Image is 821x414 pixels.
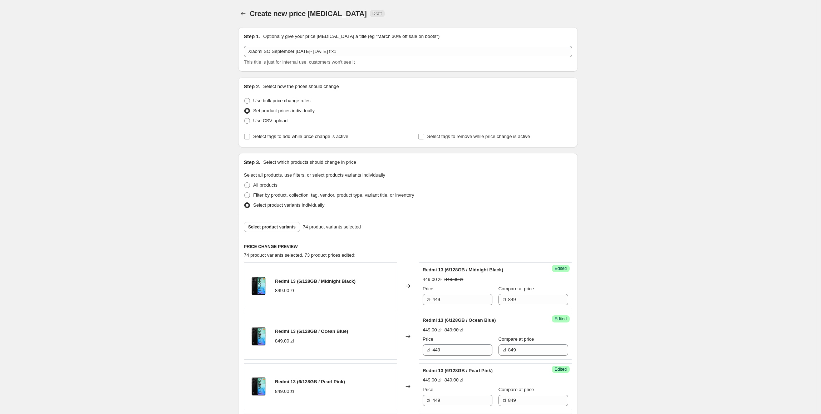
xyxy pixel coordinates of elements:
[275,287,294,294] div: 849.00 zł
[503,297,506,302] span: zł
[423,326,442,334] div: 449.00 zł
[555,316,567,322] span: Edited
[373,11,382,16] span: Draft
[444,376,463,384] strike: 849.00 zł
[423,267,503,272] span: Redmi 13 (6/128GB / Midnight Black)
[275,279,355,284] span: Redmi 13 (6/128GB / Midnight Black)
[555,266,567,271] span: Edited
[263,159,356,166] p: Select which products should change in price
[275,388,294,395] div: 849.00 zł
[444,276,463,283] strike: 849.00 zł
[427,398,430,403] span: zł
[427,297,430,302] span: zł
[427,134,530,139] span: Select tags to remove while price change is active
[253,98,310,103] span: Use bulk price change rules
[263,33,439,40] p: Optionally give your price [MEDICAL_DATA] a title (eg "March 30% off sale on boots")
[555,366,567,372] span: Edited
[275,379,345,384] span: Redmi 13 (6/128GB / Pearl Pink)
[253,202,324,208] span: Select product variants individually
[253,182,277,188] span: All products
[248,275,269,297] img: 16190_Redmi13-Black-1-1600px_80x.png
[244,222,300,232] button: Select product variants
[498,387,534,392] span: Compare at price
[253,108,315,113] span: Set product prices individually
[423,376,442,384] div: 449.00 zł
[253,118,287,123] span: Use CSV upload
[423,317,496,323] span: Redmi 13 (6/128GB / Ocean Blue)
[303,223,361,231] span: 74 product variants selected
[423,368,493,373] span: Redmi 13 (6/128GB / Pearl Pink)
[244,33,260,40] h2: Step 1.
[244,83,260,90] h2: Step 2.
[427,347,430,353] span: zł
[275,329,348,334] span: Redmi 13 (6/128GB / Ocean Blue)
[503,398,506,403] span: zł
[244,59,355,65] span: This title is just for internal use, customers won't see it
[423,276,442,283] div: 449.00 zł
[423,336,433,342] span: Price
[423,387,433,392] span: Price
[244,244,572,250] h6: PRICE CHANGE PREVIEW
[248,376,269,397] img: 16190_Redmi13-Black-1-1600px_80x.png
[263,83,339,90] p: Select how the prices should change
[244,46,572,57] input: 30% off holiday sale
[244,252,355,258] span: 74 product variants selected. 73 product prices edited:
[250,10,367,18] span: Create new price [MEDICAL_DATA]
[248,224,296,230] span: Select product variants
[248,326,269,347] img: 16190_Redmi13-Black-1-1600px_80x.png
[444,326,463,334] strike: 849.00 zł
[275,337,294,345] div: 849.00 zł
[498,286,534,291] span: Compare at price
[244,172,385,178] span: Select all products, use filters, or select products variants individually
[253,192,414,198] span: Filter by product, collection, tag, vendor, product type, variant title, or inventory
[423,286,433,291] span: Price
[503,347,506,353] span: zł
[244,159,260,166] h2: Step 3.
[498,336,534,342] span: Compare at price
[253,134,348,139] span: Select tags to add while price change is active
[238,9,248,19] button: Price change jobs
